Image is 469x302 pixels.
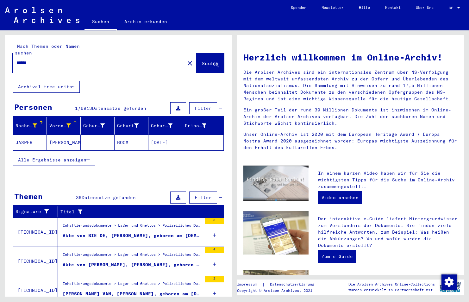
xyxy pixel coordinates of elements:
[318,170,458,190] p: In einem kurzen Video haben wir für Sie die wichtigsten Tipps für die Suche im Online-Archiv zusa...
[49,123,71,129] div: Vorname
[265,281,322,288] a: Datenschutzerklärung
[84,14,117,30] a: Suchen
[115,117,148,135] mat-header-cell: Geburt‏
[92,105,146,111] span: Datensätze gefunden
[63,223,202,231] div: Inhaftierungsdokumente > Lager und Ghettos > Polizeiliches Durchgangslager [GEOGRAPHIC_DATA] > In...
[60,209,208,215] div: Titel
[243,211,309,255] img: eguide.jpg
[348,287,435,293] p: wurden entwickelt in Partnerschaft mit
[185,123,206,129] div: Prisoner #
[148,135,182,150] mat-cell: [DATE]
[47,135,81,150] mat-cell: [PERSON_NAME]
[16,208,50,215] div: Signature
[13,117,47,135] mat-header-cell: Nachname
[449,6,456,10] span: DE
[237,281,262,288] a: Impressum
[182,117,223,135] mat-header-cell: Prisoner #
[243,51,458,64] h1: Herzlich willkommen im Online-Archiv!
[83,123,105,129] div: Geburtsname
[195,105,212,111] span: Filter
[83,121,114,131] div: Geburtsname
[13,154,95,166] button: Alle Ergebnisse anzeigen
[205,247,224,253] div: 4
[243,69,458,102] p: Die Arolsen Archives sind ein internationales Zentrum über NS-Verfolgung mit dem weltweit umfasse...
[47,117,81,135] mat-header-cell: Vorname
[243,107,458,127] p: Ein großer Teil der rund 30 Millionen Dokumente ist inzwischen im Online-Archiv der Arolsen Archi...
[202,60,217,66] span: Suche
[75,105,78,111] span: 1
[117,14,175,29] a: Archiv erkunden
[189,102,217,114] button: Filter
[151,121,182,131] div: Geburtsdatum
[184,57,196,69] button: Clear
[63,261,202,268] div: Akte von [PERSON_NAME], [PERSON_NAME], geboren am [DEMOGRAPHIC_DATA]
[115,135,148,150] mat-cell: BOOM
[13,217,58,247] td: [TECHNICAL_ID]
[5,7,79,23] img: Arolsen_neg.svg
[63,291,202,297] div: [PERSON_NAME] VAN, [PERSON_NAME], geboren am [DEMOGRAPHIC_DATA]
[81,117,115,135] mat-header-cell: Geburtsname
[318,216,458,249] p: Der interaktive e-Guide liefert Hintergrundwissen zum Verständnis der Dokumente. Sie finden viele...
[348,281,435,287] p: Die Arolsen Archives Online-Collections
[16,207,58,217] div: Signature
[13,247,58,276] td: [TECHNICAL_ID]
[78,105,81,111] span: /
[117,121,148,131] div: Geburt‏
[438,279,462,295] img: yv_logo.png
[81,105,92,111] span: 6913
[185,121,216,131] div: Prisoner #
[14,101,52,113] div: Personen
[76,195,82,200] span: 39
[318,250,356,263] a: Zum e-Guide
[16,121,47,131] div: Nachname
[318,191,362,204] a: Video ansehen
[63,281,202,290] div: Inhaftierungsdokumente > Lager und Ghettos > Polizeiliches Durchgangslager [GEOGRAPHIC_DATA] > In...
[82,195,136,200] span: Datensätze gefunden
[237,288,322,293] p: Copyright © Arolsen Archives, 2021
[243,131,458,151] p: Unser Online-Archiv ist 2020 mit dem European Heritage Award / Europa Nostra Award 2020 ausgezeic...
[14,191,43,202] div: Themen
[205,218,224,224] div: 6
[16,123,37,129] div: Nachname
[117,123,139,129] div: Geburt‏
[195,195,212,200] span: Filter
[63,252,202,261] div: Inhaftierungsdokumente > Lager und Ghettos > Polizeiliches Durchgangslager [GEOGRAPHIC_DATA] > In...
[49,121,80,131] div: Vorname
[148,117,182,135] mat-header-cell: Geburtsdatum
[63,232,202,239] div: Akte von BIE DE, [PERSON_NAME], geboren am [DEMOGRAPHIC_DATA]
[151,123,172,129] div: Geburtsdatum
[60,207,216,217] div: Titel
[15,43,80,56] mat-label: Nach Themen oder Namen suchen
[13,135,47,150] mat-cell: JASPER
[205,276,224,282] div: 2
[196,53,224,73] button: Suche
[243,166,309,201] img: video.jpg
[441,274,457,290] img: Zustimmung ändern
[186,60,194,67] mat-icon: close
[13,81,80,93] button: Archival tree units
[18,157,86,163] span: Alle Ergebnisse anzeigen
[189,192,217,204] button: Filter
[237,281,322,288] div: |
